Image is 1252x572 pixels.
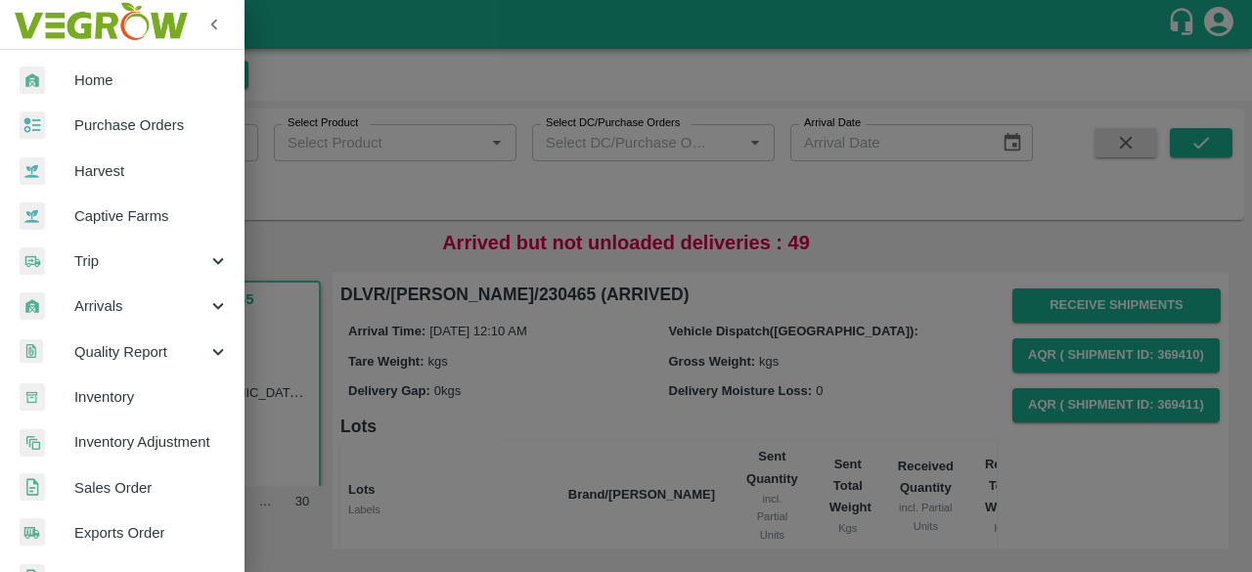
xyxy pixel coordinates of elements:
img: whArrival [20,292,45,321]
span: Trip [74,250,207,272]
img: inventory [20,428,45,457]
span: Sales Order [74,477,229,499]
span: Inventory [74,386,229,408]
span: Purchase Orders [74,114,229,136]
img: whInventory [20,383,45,412]
span: Captive Farms [74,205,229,227]
span: Arrivals [74,295,207,317]
img: harvest [20,201,45,231]
span: Quality Report [74,341,207,363]
img: sales [20,473,45,502]
span: Exports Order [74,522,229,544]
span: Home [74,69,229,91]
span: Harvest [74,160,229,182]
img: harvest [20,156,45,186]
img: qualityReport [20,339,43,364]
img: reciept [20,111,45,140]
img: delivery [20,247,45,276]
img: shipments [20,518,45,547]
img: whArrival [20,66,45,95]
span: Inventory Adjustment [74,431,229,453]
